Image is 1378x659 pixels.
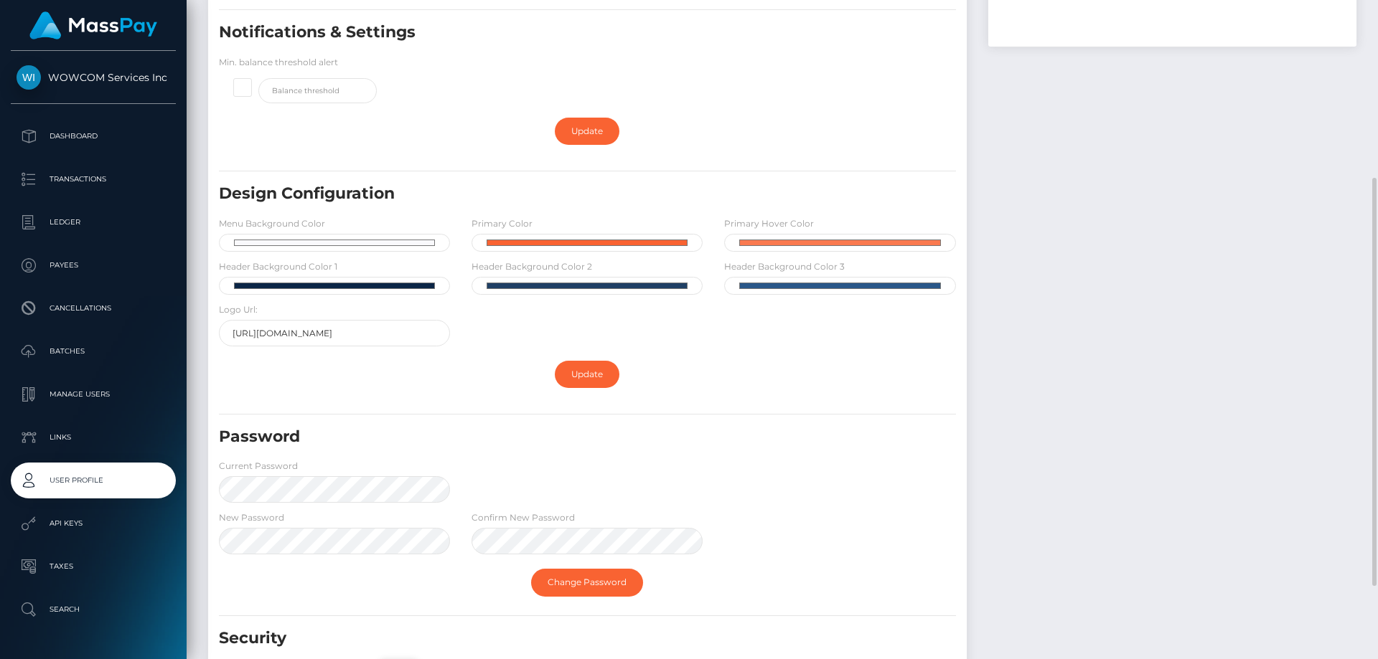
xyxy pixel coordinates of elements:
h5: Security [219,627,838,650]
p: Manage Users [17,384,170,405]
p: Taxes [17,556,170,577]
p: Cancellations [17,298,170,319]
label: Logo Url: [219,303,258,316]
label: Min. balance threshold alert [219,56,338,69]
label: Header Background Color 3 [724,260,845,273]
a: Change Password [531,569,643,596]
a: User Profile [11,463,176,498]
h5: Design Configuration [219,183,838,205]
p: Batches [17,341,170,362]
label: Primary Color [472,217,533,230]
label: Confirm New Password [472,511,575,524]
p: Ledger [17,212,170,233]
a: Update [555,118,619,145]
p: API Keys [17,513,170,534]
a: API Keys [11,506,176,541]
label: Menu Background Color [219,217,325,230]
a: Manage Users [11,376,176,412]
p: User Profile [17,470,170,491]
img: MassPay Logo [29,11,157,39]
p: Payees [17,255,170,276]
a: Dashboard [11,118,176,154]
a: Ledger [11,204,176,240]
a: Transactions [11,161,176,197]
p: Search [17,599,170,620]
label: Primary Hover Color [724,217,814,230]
label: Header Background Color 2 [472,260,592,273]
a: Batches [11,333,176,369]
a: Links [11,419,176,455]
p: Dashboard [17,125,170,147]
span: WOWCOM Services Inc [11,71,176,84]
label: Header Background Color 1 [219,260,337,273]
label: New Password [219,511,284,524]
a: Taxes [11,549,176,584]
img: WOWCOM Services Inc [17,65,41,90]
a: Update [555,361,619,388]
h5: Password [219,426,838,448]
h5: Notifications & Settings [219,22,838,44]
a: Payees [11,247,176,283]
label: Current Password [219,460,298,473]
a: Cancellations [11,290,176,326]
p: Links [17,427,170,448]
a: Search [11,592,176,627]
p: Transactions [17,169,170,190]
